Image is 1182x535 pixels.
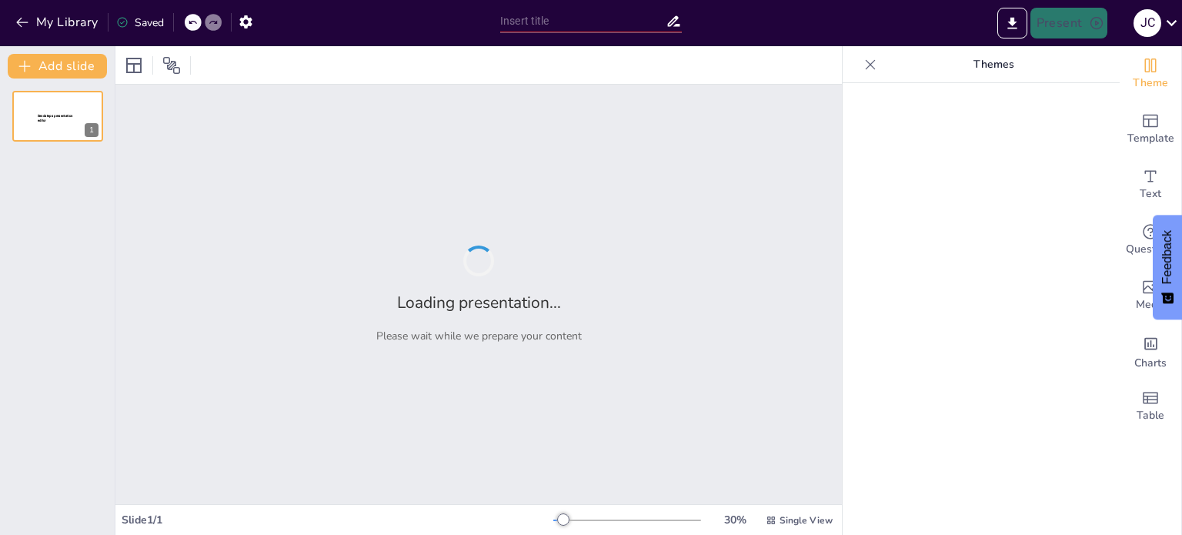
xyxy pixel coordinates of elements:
div: Slide 1 / 1 [122,513,553,527]
span: Single View [780,514,833,527]
div: Change the overall theme [1120,46,1181,102]
div: Add images, graphics, shapes or video [1120,268,1181,323]
button: Add slide [8,54,107,79]
input: Insert title [500,10,666,32]
span: Feedback [1160,230,1174,284]
button: Feedback - Show survey [1153,215,1182,319]
span: Questions [1126,241,1176,258]
p: Please wait while we prepare your content [376,329,582,343]
span: Template [1127,130,1174,147]
div: Add ready made slides [1120,102,1181,157]
span: Position [162,56,181,75]
button: Present [1030,8,1107,38]
div: 30 % [716,513,753,527]
div: Add text boxes [1120,157,1181,212]
h2: Loading presentation... [397,292,561,313]
div: j c [1134,9,1161,37]
span: Table [1137,407,1164,424]
span: Charts [1134,355,1167,372]
span: Sendsteps presentation editor [38,114,73,122]
div: Add a table [1120,379,1181,434]
div: Saved [116,15,164,30]
span: Theme [1133,75,1168,92]
div: 1 [12,91,103,142]
button: My Library [12,10,105,35]
div: Layout [122,53,146,78]
p: Themes [883,46,1104,83]
button: j c [1134,8,1161,38]
span: Text [1140,186,1161,202]
span: Media [1136,296,1166,313]
div: Get real-time input from your audience [1120,212,1181,268]
div: 1 [85,123,98,137]
button: Export to PowerPoint [997,8,1027,38]
div: Add charts and graphs [1120,323,1181,379]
